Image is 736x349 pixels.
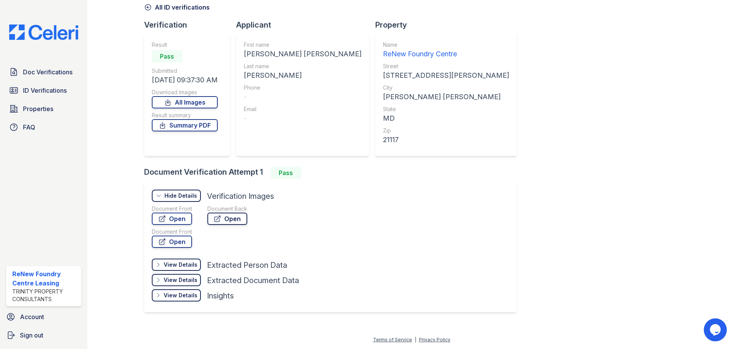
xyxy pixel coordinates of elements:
div: State [383,105,509,113]
div: [DATE] 09:37:30 AM [152,75,218,85]
a: Account [3,309,84,324]
div: Trinity Property Consultants [12,288,78,303]
div: City [383,84,509,92]
a: All Images [152,96,218,108]
span: Doc Verifications [23,67,72,77]
div: Pass [271,167,301,179]
div: View Details [164,261,197,269]
a: Open [152,236,192,248]
div: - [244,113,361,124]
div: Extracted Document Data [207,275,299,286]
div: Street [383,62,509,70]
div: View Details [164,276,197,284]
div: Document Verification Attempt 1 [144,167,523,179]
iframe: chat widget [704,318,728,341]
a: Open [207,213,247,225]
div: Document Back [207,205,247,213]
div: Verification [144,20,236,30]
div: Property [375,20,523,30]
div: Last name [244,62,361,70]
div: Document Front [152,205,192,213]
div: MD [383,113,509,124]
a: Open [152,213,192,225]
div: - [244,92,361,102]
div: First name [244,41,361,49]
span: Sign out [20,331,43,340]
div: Pass [152,50,182,62]
div: ReNew Foundry Centre Leasing [12,269,78,288]
div: Result summary [152,111,218,119]
div: [PERSON_NAME] [PERSON_NAME] [383,92,509,102]
div: Verification Images [207,191,274,202]
div: Phone [244,84,361,92]
div: Name [383,41,509,49]
div: [PERSON_NAME] [244,70,361,81]
div: View Details [164,292,197,299]
div: | [415,337,416,342]
a: Privacy Policy [419,337,450,342]
div: Download Images [152,88,218,96]
span: FAQ [23,123,35,132]
div: ReNew Foundry Centre [383,49,509,59]
div: Insights [207,290,234,301]
span: Account [20,312,44,321]
div: [STREET_ADDRESS][PERSON_NAME] [383,70,509,81]
div: Applicant [236,20,375,30]
div: Submitted [152,67,218,75]
a: All ID verifications [144,3,210,12]
div: 21117 [383,134,509,145]
div: Result [152,41,218,49]
div: Zip [383,127,509,134]
span: Properties [23,104,53,113]
a: Summary PDF [152,119,218,131]
a: Properties [6,101,81,116]
a: Name ReNew Foundry Centre [383,41,509,59]
div: Hide Details [164,192,197,200]
div: Document Front [152,228,192,236]
a: Doc Verifications [6,64,81,80]
a: Terms of Service [373,337,412,342]
a: FAQ [6,120,81,135]
a: ID Verifications [6,83,81,98]
a: Sign out [3,328,84,343]
div: Extracted Person Data [207,260,287,270]
span: ID Verifications [23,86,67,95]
div: [PERSON_NAME] [PERSON_NAME] [244,49,361,59]
img: CE_Logo_Blue-a8612792a0a2168367f1c8372b55b34899dd931a85d93a1a3d3e32e68fde9ad4.png [3,25,84,40]
div: Email [244,105,361,113]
